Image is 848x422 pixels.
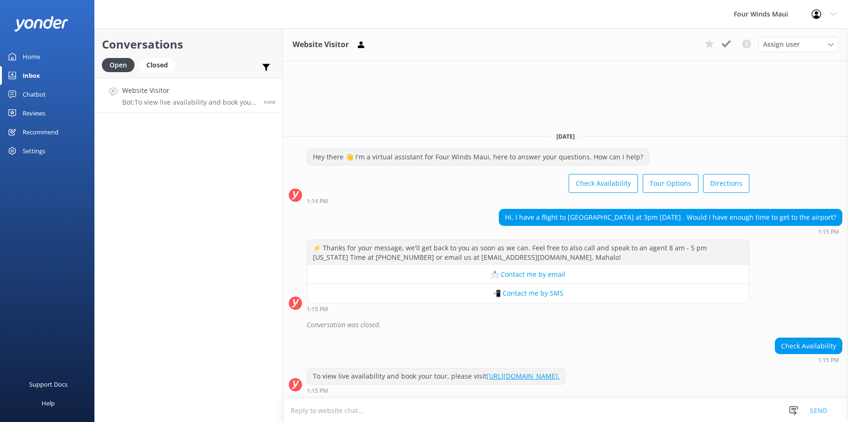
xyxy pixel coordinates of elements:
[775,356,842,363] div: Sep 23 2025 01:15pm (UTC -10:00) Pacific/Honolulu
[763,39,800,50] span: Assign user
[307,306,749,312] div: Sep 23 2025 01:15pm (UTC -10:00) Pacific/Honolulu
[307,240,749,265] div: ⚡ Thanks for your message, we'll get back to you as soon as we can. Feel free to also call and sp...
[499,209,842,225] div: Hi, I have a flight to [GEOGRAPHIC_DATA] at 3pm [DATE] . Would I have enough time to get to the a...
[818,229,839,235] strong: 1:15 PM
[775,338,842,354] div: Check Availability
[307,388,328,394] strong: 1:15 PM
[23,141,45,160] div: Settings
[818,357,839,363] strong: 1:15 PM
[14,16,68,32] img: yonder-white-logo.png
[139,59,180,70] a: Closed
[307,306,328,312] strong: 1:15 PM
[307,198,749,204] div: Sep 23 2025 01:14pm (UTC -10:00) Pacific/Honolulu
[23,123,59,141] div: Recommend
[23,104,45,123] div: Reviews
[122,85,257,96] h4: Website Visitor
[29,375,67,394] div: Support Docs
[307,149,649,165] div: Hey there 👋 I'm a virtual assistant for Four Winds Maui, here to answer your questions. How can I...
[139,58,175,72] div: Closed
[95,78,283,113] a: Website VisitorBot:To view live availability and book your tour, please visit [URL][DOMAIN_NAME].now
[307,368,565,384] div: To view live availability and book your tour, please visit
[102,58,134,72] div: Open
[293,39,349,51] h3: Website Visitor
[42,394,55,413] div: Help
[643,174,698,193] button: Tour Options
[122,98,257,107] p: Bot: To view live availability and book your tour, please visit [URL][DOMAIN_NAME].
[758,37,839,52] div: Assign User
[487,372,560,381] a: [URL][DOMAIN_NAME].
[102,59,139,70] a: Open
[307,387,566,394] div: Sep 23 2025 01:15pm (UTC -10:00) Pacific/Honolulu
[23,66,40,85] div: Inbox
[23,85,46,104] div: Chatbot
[307,199,328,204] strong: 1:14 PM
[23,47,40,66] div: Home
[289,317,842,333] div: 2025-09-23T23:15:26.367
[499,228,842,235] div: Sep 23 2025 01:15pm (UTC -10:00) Pacific/Honolulu
[307,284,749,303] button: 📲 Contact me by SMS
[264,98,276,106] span: Sep 23 2025 01:15pm (UTC -10:00) Pacific/Honolulu
[307,265,749,284] button: 📩 Contact me by email
[102,35,276,53] h2: Conversations
[703,174,749,193] button: Directions
[307,317,842,333] div: Conversation was closed.
[551,132,580,141] span: [DATE]
[569,174,638,193] button: Check Availability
